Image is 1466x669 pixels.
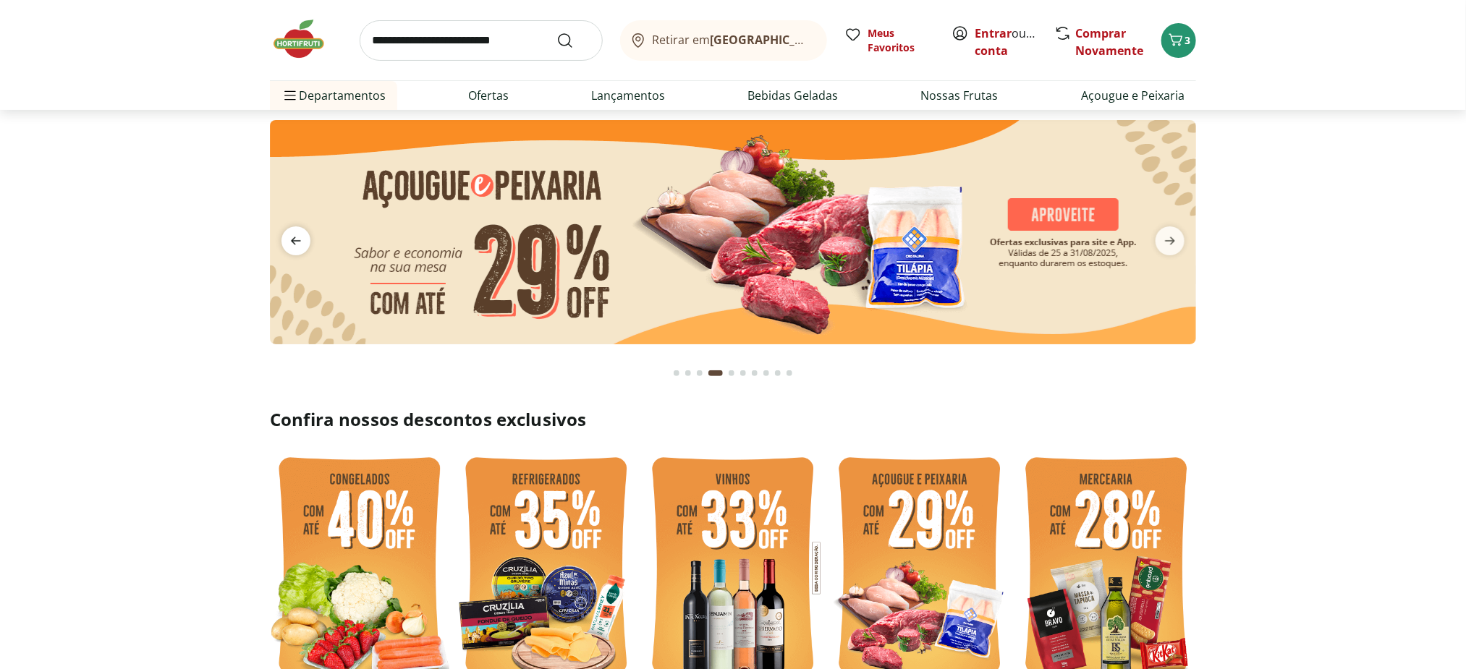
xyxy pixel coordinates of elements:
[694,356,706,391] button: Go to page 3 from fs-carousel
[591,87,665,104] a: Lançamentos
[706,356,726,391] button: Current page from fs-carousel
[726,356,737,391] button: Go to page 5 from fs-carousel
[281,78,299,113] button: Menu
[360,20,603,61] input: search
[270,408,1196,431] h2: Confira nossos descontos exclusivos
[748,87,839,104] a: Bebidas Geladas
[975,25,1054,59] a: Criar conta
[671,356,682,391] button: Go to page 1 from fs-carousel
[270,226,322,255] button: previous
[975,25,1039,59] span: ou
[844,26,934,55] a: Meus Favoritos
[868,26,934,55] span: Meus Favoritos
[749,356,760,391] button: Go to page 7 from fs-carousel
[1075,25,1143,59] a: Comprar Novamente
[1081,87,1185,104] a: Açougue e Peixaria
[270,120,1196,344] img: açougue
[556,32,591,49] button: Submit Search
[772,356,784,391] button: Go to page 9 from fs-carousel
[760,356,772,391] button: Go to page 8 from fs-carousel
[653,33,813,46] span: Retirar em
[468,87,509,104] a: Ofertas
[737,356,749,391] button: Go to page 6 from fs-carousel
[1144,226,1196,255] button: next
[270,17,342,61] img: Hortifruti
[921,87,999,104] a: Nossas Frutas
[711,32,954,48] b: [GEOGRAPHIC_DATA]/[GEOGRAPHIC_DATA]
[784,356,795,391] button: Go to page 10 from fs-carousel
[281,78,386,113] span: Departamentos
[620,20,827,61] button: Retirar em[GEOGRAPHIC_DATA]/[GEOGRAPHIC_DATA]
[975,25,1012,41] a: Entrar
[682,356,694,391] button: Go to page 2 from fs-carousel
[1161,23,1196,58] button: Carrinho
[1185,33,1190,47] span: 3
